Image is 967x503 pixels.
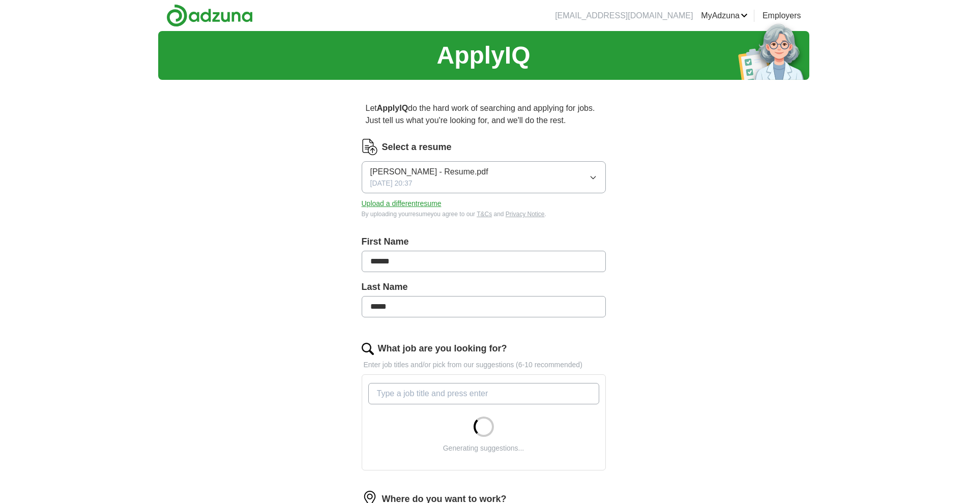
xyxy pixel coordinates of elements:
img: CV Icon [362,139,378,155]
button: Upload a differentresume [362,198,442,209]
a: MyAdzuna [701,10,748,22]
a: T&Cs [477,211,492,218]
img: search.png [362,343,374,355]
strong: ApplyIQ [377,104,408,112]
p: Enter job titles and/or pick from our suggestions (6-10 recommended) [362,360,606,370]
a: Privacy Notice [506,211,545,218]
h1: ApplyIQ [436,37,530,74]
label: What job are you looking for? [378,342,507,356]
label: Last Name [362,280,606,294]
li: [EMAIL_ADDRESS][DOMAIN_NAME] [555,10,693,22]
span: [DATE] 20:37 [370,178,413,189]
p: Let do the hard work of searching and applying for jobs. Just tell us what you're looking for, an... [362,98,606,131]
label: Select a resume [382,140,452,154]
div: Generating suggestions... [443,443,524,454]
input: Type a job title and press enter [368,383,599,404]
label: First Name [362,235,606,249]
span: [PERSON_NAME] - Resume.pdf [370,166,488,178]
button: [PERSON_NAME] - Resume.pdf[DATE] 20:37 [362,161,606,193]
img: Adzuna logo [166,4,253,27]
div: By uploading your resume you agree to our and . [362,210,606,219]
a: Employers [763,10,801,22]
